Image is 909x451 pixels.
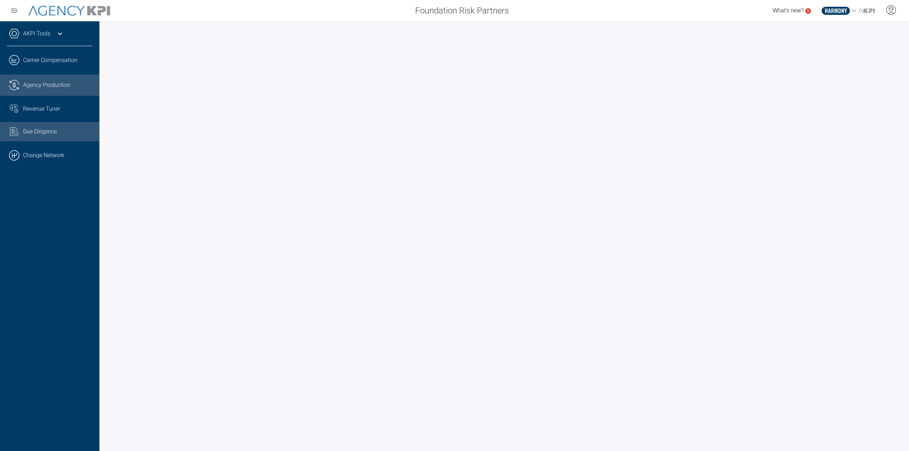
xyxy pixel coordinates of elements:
[807,9,809,13] text: 5
[23,127,57,136] span: Due Diligence
[773,7,804,14] span: What's new?
[805,8,811,14] a: 5
[28,6,110,16] img: AgencyKPI
[23,105,60,113] span: Revenue Tuner
[23,29,50,38] a: AKPI Tools
[415,4,509,17] span: Foundation Risk Partners
[23,81,70,89] span: Agency Production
